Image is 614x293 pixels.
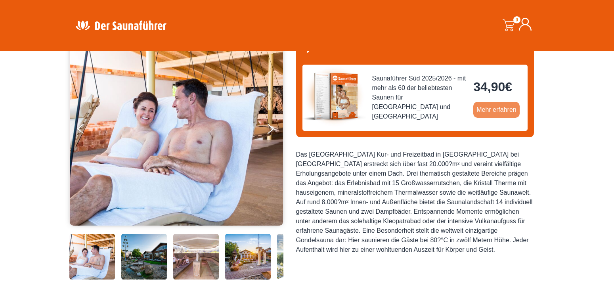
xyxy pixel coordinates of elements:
[473,80,512,94] bdi: 34,90
[296,150,534,255] div: Das [GEOGRAPHIC_DATA] Kur- und Freizeitbad in [GEOGRAPHIC_DATA] bei [GEOGRAPHIC_DATA] erstreckt s...
[266,121,286,140] button: Next
[473,102,520,118] a: Mehr erfahren
[505,80,512,94] span: €
[77,121,97,140] button: Previous
[302,65,366,128] img: der-saunafuehrer-2025-sued.jpg
[372,74,467,121] span: Saunaführer Süd 2025/2026 - mit mehr als 60 der beliebtesten Saunen für [GEOGRAPHIC_DATA] und [GE...
[513,16,520,23] span: 0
